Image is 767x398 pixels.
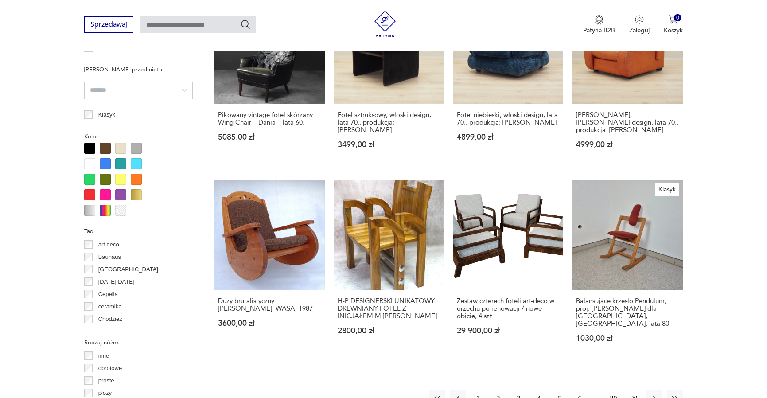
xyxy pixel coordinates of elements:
[576,335,678,342] p: 1030,00 zł
[583,15,615,35] button: Patyna B2B
[84,132,193,141] p: Kolor
[98,265,158,274] p: [GEOGRAPHIC_DATA]
[98,351,109,361] p: inne
[218,111,320,126] h3: Pikowany vintage fotel skórzany Wing Chair – Dania – lata 60.
[84,226,193,236] p: Tag
[629,26,650,35] p: Zaloguj
[98,388,112,398] p: płozy
[457,327,559,335] p: 29 900,00 zł
[583,15,615,35] a: Ikona medaluPatyna B2B
[214,180,324,359] a: Duży brutalistyczny fotel bujany. WASA, 1987Duży brutalistyczny [PERSON_NAME]. WASA, 19873600,00 zł
[453,180,563,359] a: Zestaw czterech foteli art-deco w orzechu po renowacji / nowe obicie, 4 szt.Zestaw czterech fotel...
[218,133,320,141] p: 5085,00 zł
[664,26,683,35] p: Koszyk
[334,180,444,359] a: H-P DESIGNERSKI UNIKATOWY DREWNIANY FOTEL Z INICJAŁEM M JEDYNY J.SUHADOLCH-P DESIGNERSKI UNIKATOW...
[576,297,678,328] h3: Balansujące krzesło Pendulum, proj. [PERSON_NAME] dla [GEOGRAPHIC_DATA], [GEOGRAPHIC_DATA], lata 80.
[98,240,119,250] p: art deco
[98,376,114,386] p: proste
[98,302,122,312] p: ceramika
[457,133,559,141] p: 4899,00 zł
[338,141,440,148] p: 3499,00 zł
[583,26,615,35] p: Patyna B2B
[372,11,398,37] img: Patyna - sklep z meblami i dekoracjami vintage
[84,65,193,74] p: [PERSON_NAME] przedmiotu
[84,338,193,347] p: Rodzaj nóżek
[338,297,440,320] h3: H-P DESIGNERSKI UNIKATOWY DREWNIANY FOTEL Z INICJAŁEM M [PERSON_NAME]
[595,15,603,25] img: Ikona medalu
[635,15,644,24] img: Ikonka użytkownika
[84,16,133,33] button: Sprzedawaj
[338,111,440,134] h3: Fotel sztruksowy, włoski design, lata 70., produkcja: [PERSON_NAME]
[98,277,135,287] p: [DATE][DATE]
[240,19,251,30] button: Szukaj
[457,111,559,126] h3: Fotel niebieski, włoski design, lata 70., produkcja: [PERSON_NAME]
[576,111,678,134] h3: [PERSON_NAME], [PERSON_NAME] design, lata 70., produkcja: [PERSON_NAME]
[674,14,681,22] div: 0
[84,22,133,28] a: Sprzedawaj
[98,314,122,324] p: Chodzież
[629,15,650,35] button: Zaloguj
[572,180,682,359] a: KlasykBalansujące krzesło Pendulum, proj. P. Opsvik dla Stokke, Norwegia, lata 80.Balansujące krz...
[576,141,678,148] p: 4999,00 zł
[338,327,440,335] p: 2800,00 zł
[98,327,121,336] p: Ćmielów
[98,363,122,373] p: obrotowe
[669,15,677,24] img: Ikona koszyka
[664,15,683,35] button: 0Koszyk
[218,320,320,327] p: 3600,00 zł
[218,297,320,312] h3: Duży brutalistyczny [PERSON_NAME]. WASA, 1987
[98,289,118,299] p: Cepelia
[457,297,559,320] h3: Zestaw czterech foteli art-deco w orzechu po renowacji / nowe obicie, 4 szt.
[98,110,115,120] p: Klasyk
[98,252,121,262] p: Bauhaus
